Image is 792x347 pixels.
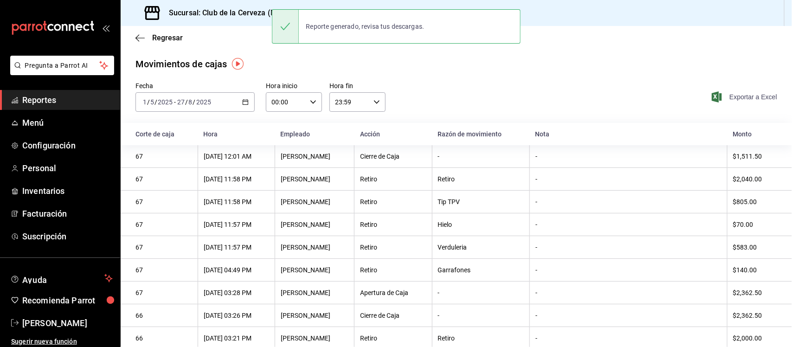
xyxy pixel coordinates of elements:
[535,334,721,342] div: -
[147,98,150,106] span: /
[155,98,157,106] span: /
[135,289,192,296] div: 67
[281,221,348,228] div: [PERSON_NAME]
[22,139,113,152] span: Configuración
[204,221,269,228] div: [DATE] 11:57 PM
[535,198,721,206] div: -
[161,7,287,19] h3: Sucursal: Club de la Cerveza (PDC)
[22,294,113,307] span: Recomienda Parrot
[22,207,113,220] span: Facturación
[135,334,192,342] div: 66
[204,266,269,274] div: [DATE] 04:49 PM
[135,175,192,183] div: 67
[733,244,777,251] div: $583.00
[135,266,192,274] div: 67
[135,57,227,71] div: Movimientos de cajas
[354,123,432,145] th: Acción
[204,334,269,342] div: [DATE] 03:21 PM
[281,198,348,206] div: [PERSON_NAME]
[733,312,777,319] div: $2,362.50
[360,334,426,342] div: Retiro
[438,153,524,160] div: -
[438,244,524,251] div: Verduleria
[142,98,147,106] input: --
[535,266,721,274] div: -
[281,266,348,274] div: [PERSON_NAME]
[150,98,155,106] input: --
[102,24,109,32] button: open_drawer_menu
[275,123,354,145] th: Empleado
[530,123,728,145] th: Nota
[733,153,777,160] div: $1,511.50
[733,334,777,342] div: $2,000.00
[438,266,524,274] div: Garrafones
[714,91,777,103] span: Exportar a Excel
[135,153,192,160] div: 67
[198,123,275,145] th: Hora
[535,312,721,319] div: -
[135,244,192,251] div: 67
[22,116,113,129] span: Menú
[281,175,348,183] div: [PERSON_NAME]
[22,185,113,197] span: Inventarios
[135,312,192,319] div: 66
[204,289,269,296] div: [DATE] 03:28 PM
[733,289,777,296] div: $2,362.50
[174,98,176,106] span: -
[135,83,255,90] label: Fecha
[157,98,173,106] input: ----
[299,16,432,37] div: Reporte generado, revisa tus descargas.
[733,198,777,206] div: $805.00
[360,153,426,160] div: Cierre de Caja
[232,58,244,70] img: Tooltip marker
[6,67,114,77] a: Pregunta a Parrot AI
[152,33,183,42] span: Regresar
[204,153,269,160] div: [DATE] 12:01 AM
[329,83,386,90] label: Hora fin
[438,289,524,296] div: -
[22,317,113,329] span: [PERSON_NAME]
[22,230,113,243] span: Suscripción
[204,244,269,251] div: [DATE] 11:57 PM
[535,244,721,251] div: -
[135,33,183,42] button: Regresar
[281,334,348,342] div: [PERSON_NAME]
[438,312,524,319] div: -
[535,175,721,183] div: -
[360,221,426,228] div: Retiro
[121,123,198,145] th: Corte de caja
[185,98,188,106] span: /
[22,162,113,174] span: Personal
[360,312,426,319] div: Cierre de Caja
[733,175,777,183] div: $2,040.00
[135,198,192,206] div: 67
[135,221,192,228] div: 67
[266,83,322,90] label: Hora inicio
[193,98,196,106] span: /
[360,198,426,206] div: Retiro
[188,98,193,106] input: --
[727,123,792,145] th: Monto
[438,175,524,183] div: Retiro
[438,221,524,228] div: Hielo
[11,337,113,347] span: Sugerir nueva función
[535,221,721,228] div: -
[281,153,348,160] div: [PERSON_NAME]
[281,244,348,251] div: [PERSON_NAME]
[22,94,113,106] span: Reportes
[25,61,100,71] span: Pregunta a Parrot AI
[204,198,269,206] div: [DATE] 11:58 PM
[177,98,185,106] input: --
[535,289,721,296] div: -
[432,123,529,145] th: Razón de movimiento
[204,312,269,319] div: [DATE] 03:26 PM
[733,266,777,274] div: $140.00
[438,334,524,342] div: Retiro
[360,266,426,274] div: Retiro
[733,221,777,228] div: $70.00
[438,198,524,206] div: Tip TPV
[204,175,269,183] div: [DATE] 11:58 PM
[360,289,426,296] div: Apertura de Caja
[281,312,348,319] div: [PERSON_NAME]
